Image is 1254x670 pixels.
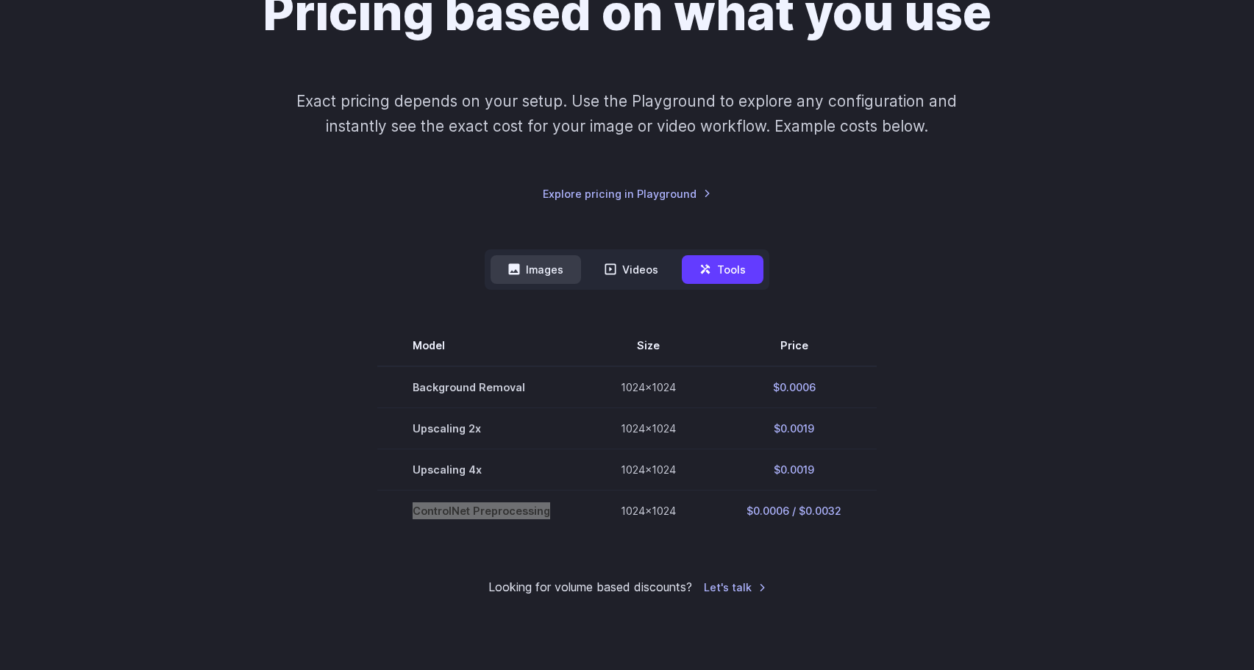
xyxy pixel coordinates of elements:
[377,491,585,532] td: ControlNet Preprocessing
[585,449,711,491] td: 1024x1024
[711,491,877,532] td: $0.0006 / $0.0032
[711,408,877,449] td: $0.0019
[585,408,711,449] td: 1024x1024
[704,579,766,596] a: Let's talk
[585,491,711,532] td: 1024x1024
[377,408,585,449] td: Upscaling 2x
[682,255,763,284] button: Tools
[268,89,985,138] p: Exact pricing depends on your setup. Use the Playground to explore any configuration and instantl...
[585,325,711,366] th: Size
[377,366,585,408] td: Background Removal
[585,366,711,408] td: 1024x1024
[587,255,676,284] button: Videos
[377,449,585,491] td: Upscaling 4x
[491,255,581,284] button: Images
[711,325,877,366] th: Price
[711,366,877,408] td: $0.0006
[543,185,711,202] a: Explore pricing in Playground
[488,578,692,597] small: Looking for volume based discounts?
[377,325,585,366] th: Model
[711,449,877,491] td: $0.0019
